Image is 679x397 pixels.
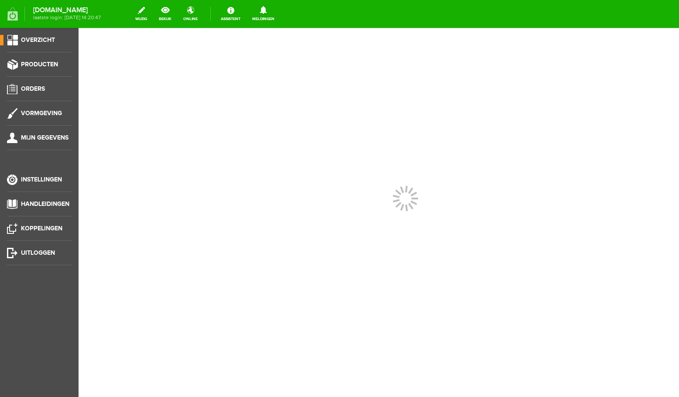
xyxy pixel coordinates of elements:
[21,225,62,232] span: Koppelingen
[247,4,280,24] a: Meldingen
[33,8,101,13] strong: [DOMAIN_NAME]
[154,4,177,24] a: bekijk
[178,4,203,24] a: online
[33,15,101,20] span: laatste login: [DATE] 14:20:47
[21,110,62,117] span: Vormgeving
[21,176,62,183] span: Instellingen
[21,200,69,208] span: Handleidingen
[21,85,45,92] span: Orders
[21,249,55,257] span: Uitloggen
[21,36,55,44] span: Overzicht
[21,61,58,68] span: Producten
[216,4,246,24] a: Assistent
[130,4,152,24] a: wijzig
[21,134,69,141] span: Mijn gegevens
